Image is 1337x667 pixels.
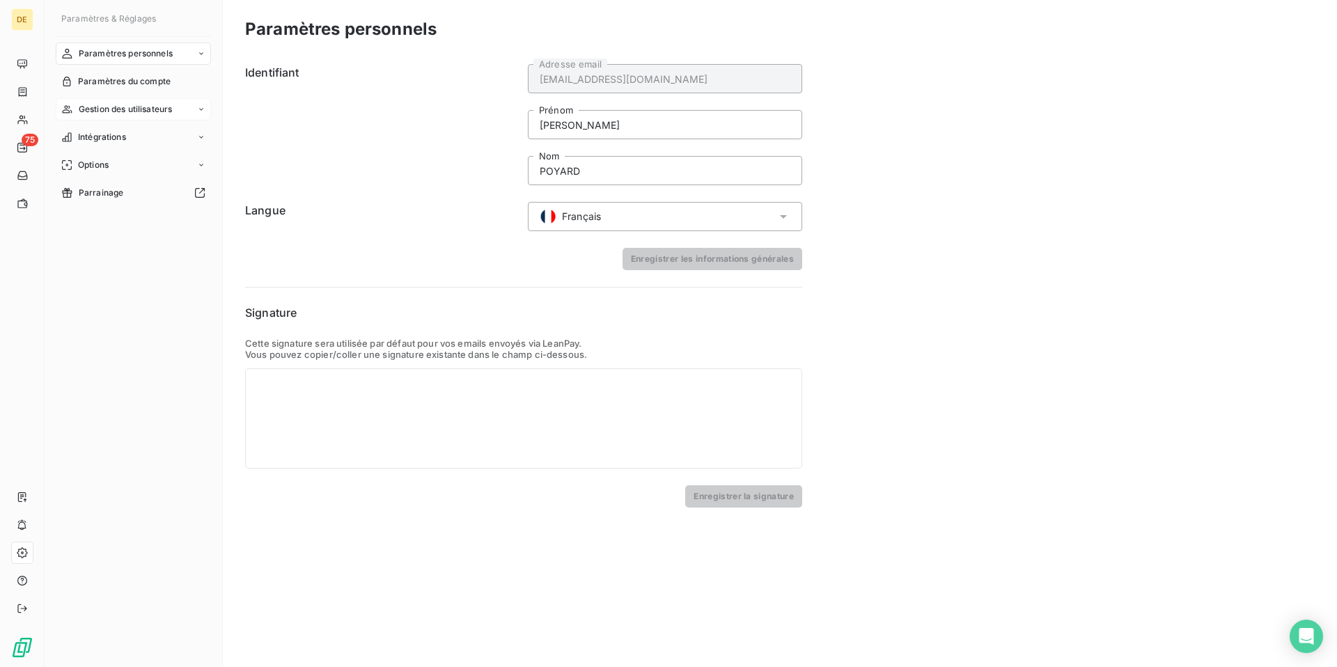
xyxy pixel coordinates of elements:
[528,110,802,139] input: placeholder
[245,64,519,185] h6: Identifiant
[11,8,33,31] div: DE
[528,64,802,93] input: placeholder
[685,485,802,508] button: Enregistrer la signature
[56,70,211,93] a: Paramètres du compte
[56,182,211,204] a: Parrainage
[22,134,38,146] span: 75
[79,103,173,116] span: Gestion des utilisateurs
[245,349,802,360] p: Vous pouvez copier/coller une signature existante dans le champ ci-dessous.
[528,156,802,185] input: placeholder
[562,210,601,223] span: Français
[79,187,124,199] span: Parrainage
[623,248,802,270] button: Enregistrer les informations générales
[78,131,126,143] span: Intégrations
[245,17,437,42] h3: Paramètres personnels
[78,75,171,88] span: Paramètres du compte
[79,47,173,60] span: Paramètres personnels
[61,13,156,24] span: Paramètres & Réglages
[245,202,519,231] h6: Langue
[245,304,802,321] h6: Signature
[11,636,33,659] img: Logo LeanPay
[78,159,109,171] span: Options
[245,338,802,349] p: Cette signature sera utilisée par défaut pour vos emails envoyés via LeanPay.
[1290,620,1323,653] div: Open Intercom Messenger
